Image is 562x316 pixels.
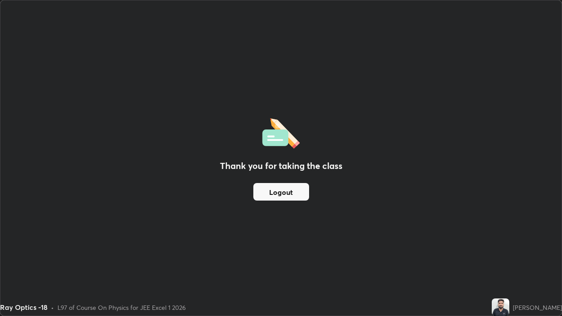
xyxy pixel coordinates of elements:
[220,159,342,172] h2: Thank you for taking the class
[58,303,186,312] div: L97 of Course On Physics for JEE Excel 1 2026
[253,183,309,201] button: Logout
[492,298,509,316] img: d3357a0e3dcb4a65ad3c71fec026961c.jpg
[51,303,54,312] div: •
[262,115,300,149] img: offlineFeedback.1438e8b3.svg
[513,303,562,312] div: [PERSON_NAME]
